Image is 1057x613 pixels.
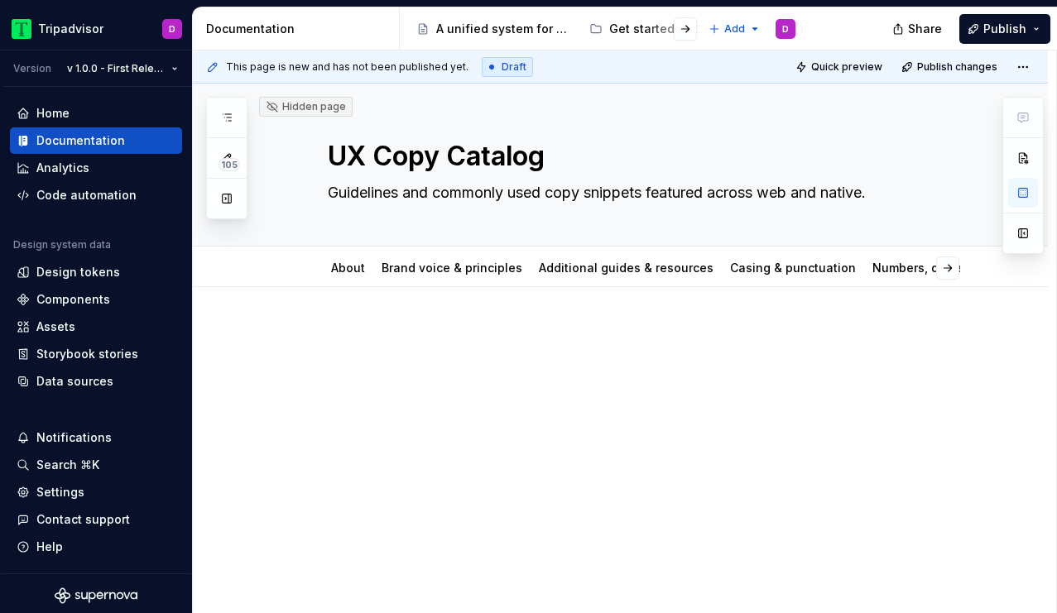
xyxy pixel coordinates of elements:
a: Components [10,286,182,313]
div: Brand voice & principles [375,250,529,285]
button: v 1.0.0 - First Release [60,57,185,80]
a: About [331,261,365,275]
a: Casing & punctuation [730,261,856,275]
div: D [782,22,789,36]
div: Analytics [36,160,89,176]
span: Share [908,21,942,37]
div: Version [13,62,51,75]
div: Additional guides & resources [532,250,720,285]
button: Contact support [10,506,182,533]
div: Code automation [36,187,137,204]
div: Documentation [206,21,392,37]
svg: Supernova Logo [55,587,137,604]
span: 105 [219,158,240,171]
a: Additional guides & resources [539,261,713,275]
a: Settings [10,479,182,505]
a: Documentation [10,127,182,154]
div: Storybook stories [36,346,138,362]
a: Home [10,100,182,127]
img: 0ed0e8b8-9446-497d-bad0-376821b19aa5.png [12,19,31,39]
textarea: Guidelines and commonly used copy snippets featured across web and native. [324,180,950,206]
button: Share [884,14,953,44]
div: Data sources [36,373,113,390]
div: Settings [36,484,84,500]
span: This page is new and has not been published yet. [226,60,468,74]
div: Design tokens [36,264,120,280]
div: D [169,22,175,36]
div: Components [36,291,110,308]
div: Search ⌘K [36,457,99,473]
textarea: UX Copy Catalog [324,136,950,176]
span: Quick preview [811,60,882,74]
span: Publish [983,21,1026,37]
div: Tripadvisor [38,21,103,37]
a: Brand voice & principles [382,261,522,275]
button: Publish changes [896,55,1005,79]
div: Page tree [410,12,700,45]
a: Get started [583,16,681,42]
button: Help [10,534,182,560]
button: Notifications [10,424,182,451]
div: Contact support [36,511,130,528]
div: Numbers, dates & time [866,250,1011,285]
a: A unified system for every journey. [410,16,579,42]
button: Publish [959,14,1050,44]
div: Get started [609,21,675,37]
div: Help [36,539,63,555]
a: Analytics [10,155,182,181]
a: Design tokens [10,259,182,285]
div: About [324,250,372,285]
div: Hidden page [266,100,346,113]
a: Code automation [10,182,182,208]
div: A unified system for every journey. [436,21,573,37]
button: TripadvisorD [3,11,189,46]
button: Quick preview [790,55,890,79]
div: Documentation [36,132,125,149]
button: Search ⌘K [10,452,182,478]
a: Numbers, dates & time [872,261,1004,275]
span: v 1.0.0 - First Release [67,62,165,75]
a: Assets [10,314,182,340]
div: Assets [36,318,75,335]
div: Home [36,105,70,122]
a: Data sources [10,368,182,395]
a: Storybook stories [10,341,182,367]
span: Add [724,22,745,36]
span: Draft [502,60,526,74]
span: Publish changes [917,60,997,74]
div: Notifications [36,429,112,446]
div: Design system data [13,238,111,251]
div: Casing & punctuation [723,250,862,285]
button: Add [704,17,766,41]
